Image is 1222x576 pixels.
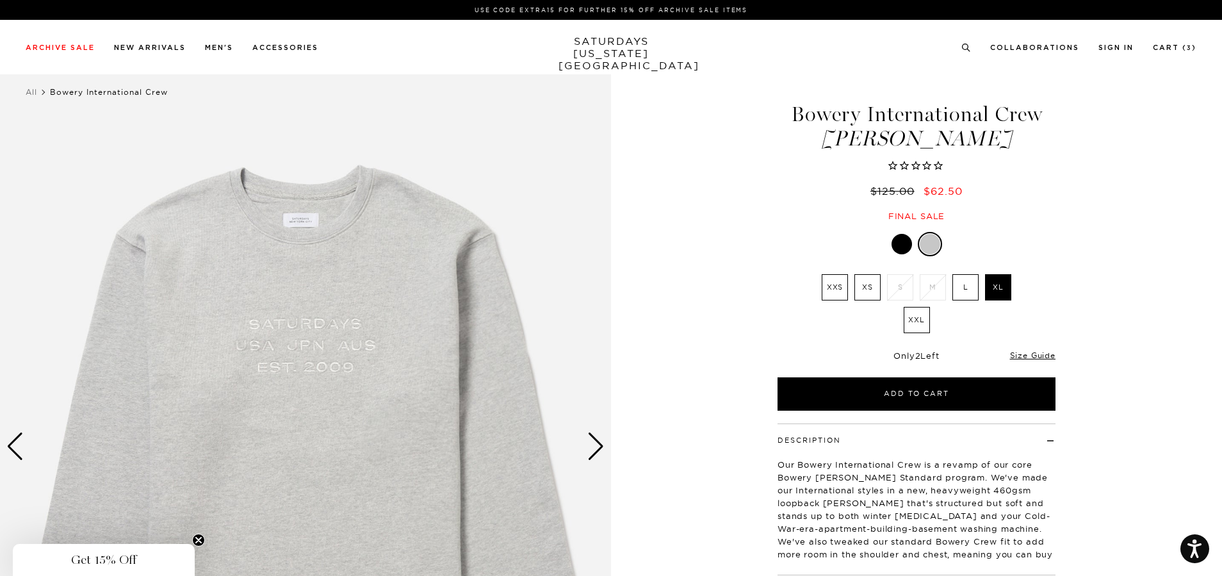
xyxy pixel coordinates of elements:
[985,274,1011,300] label: XL
[192,534,205,547] button: Close teaser
[778,350,1055,361] div: Only Left
[870,185,920,197] del: $125.00
[71,552,136,568] span: Get 15% Off
[776,160,1057,173] span: Rated 0.0 out of 5 stars 0 reviews
[31,5,1191,15] p: Use Code EXTRA15 for Further 15% Off Archive Sale Items
[952,274,979,300] label: L
[778,437,841,444] button: Description
[26,87,37,97] a: All
[50,87,168,97] span: Bowery International Crew
[854,274,881,300] label: XS
[904,307,930,333] label: XXL
[915,350,921,361] span: 2
[778,377,1055,411] button: Add to Cart
[6,432,24,461] div: Previous slide
[205,44,233,51] a: Men's
[1098,44,1134,51] a: Sign In
[114,44,186,51] a: New Arrivals
[1187,45,1192,51] small: 3
[1010,350,1055,360] a: Size Guide
[587,432,605,461] div: Next slide
[776,104,1057,149] h1: Bowery International Crew
[1153,44,1196,51] a: Cart (3)
[924,185,963,197] span: $62.50
[13,544,195,576] div: Get 15% OffClose teaser
[990,44,1079,51] a: Collaborations
[778,458,1055,573] p: Our Bowery International Crew is a revamp of our core Bowery [PERSON_NAME] Standard program. We'v...
[776,128,1057,149] span: [PERSON_NAME]
[252,44,318,51] a: Accessories
[26,44,95,51] a: Archive Sale
[558,35,664,72] a: SATURDAYS[US_STATE][GEOGRAPHIC_DATA]
[776,211,1057,222] div: Final sale
[822,274,848,300] label: XXS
